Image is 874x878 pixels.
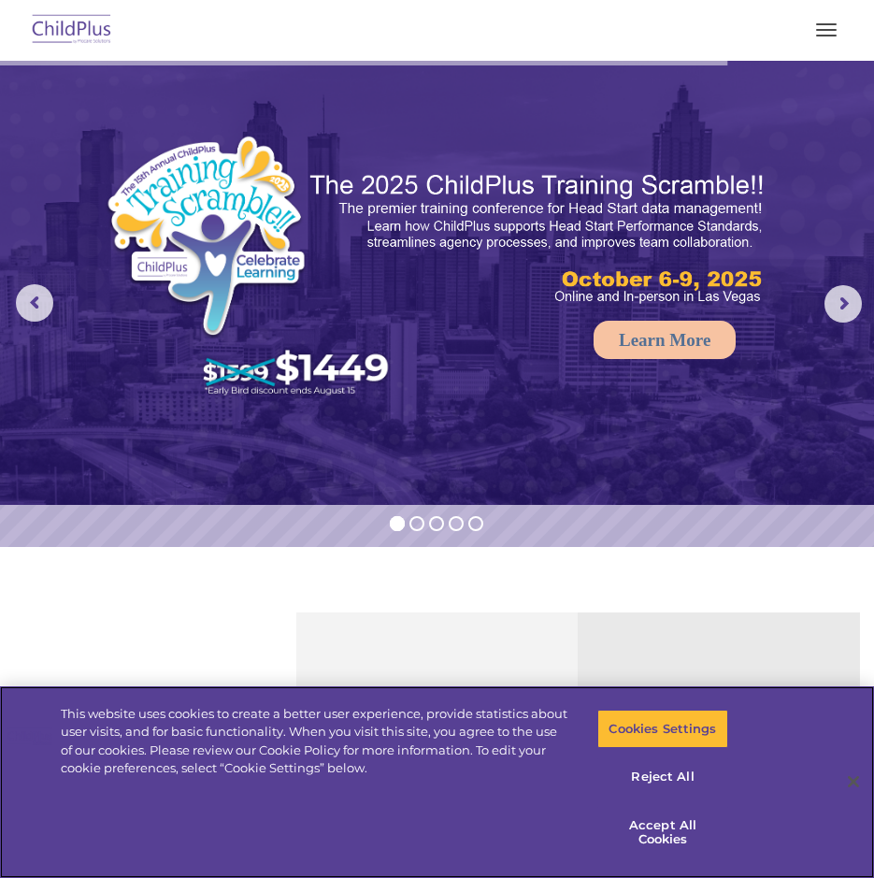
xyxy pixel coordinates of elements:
[28,8,116,52] img: ChildPlus by Procare Solutions
[597,806,728,859] button: Accept All Cookies
[833,761,874,802] button: Close
[597,757,728,797] button: Reject All
[594,321,736,359] a: Learn More
[61,705,571,778] div: This website uses cookies to create a better user experience, provide statistics about user visit...
[597,710,728,749] button: Cookies Settings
